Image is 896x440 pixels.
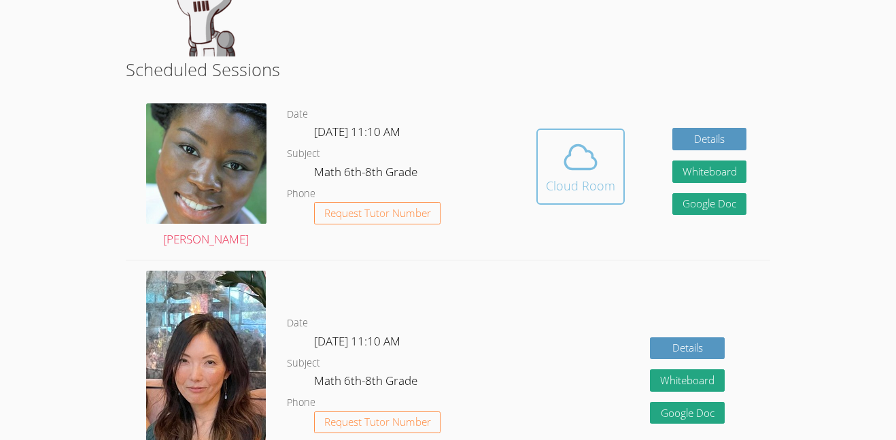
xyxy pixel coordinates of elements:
[672,128,747,150] a: Details
[287,394,315,411] dt: Phone
[146,103,266,250] a: [PERSON_NAME]
[314,371,420,394] dd: Math 6th-8th Grade
[287,186,315,203] dt: Phone
[146,103,266,224] img: 1000004422.jpg
[314,163,420,186] dd: Math 6th-8th Grade
[650,337,725,360] a: Details
[672,160,747,183] button: Whiteboard
[324,417,431,427] span: Request Tutor Number
[672,193,747,216] a: Google Doc
[324,208,431,218] span: Request Tutor Number
[314,202,441,224] button: Request Tutor Number
[314,411,441,434] button: Request Tutor Number
[650,402,725,424] a: Google Doc
[650,369,725,392] button: Whiteboard
[287,106,308,123] dt: Date
[287,146,320,163] dt: Subject
[126,56,771,82] h2: Scheduled Sessions
[287,315,308,332] dt: Date
[536,129,625,205] button: Cloud Room
[314,124,400,139] span: [DATE] 11:10 AM
[546,176,615,195] div: Cloud Room
[314,333,400,349] span: [DATE] 11:10 AM
[287,355,320,372] dt: Subject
